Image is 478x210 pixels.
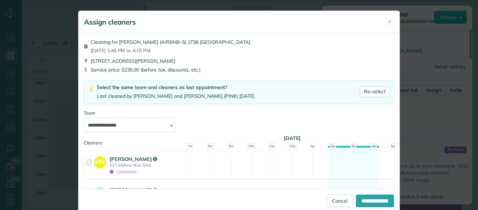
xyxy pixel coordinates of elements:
div: [STREET_ADDRESS][PERSON_NAME] [84,57,394,65]
strong: [PERSON_NAME] [110,187,157,193]
div: Last cleaned by [PERSON_NAME] and [PERSON_NAME] (PINK) [DATE] [97,93,254,100]
h5: Assign cleaners [84,17,136,27]
span: ✕ [388,18,392,25]
img: lightning-bolt-icon-94e5364df696ac2de96d3a42b8a9ff6ba979493684c50e6bbbcda72601fa0d29.png [88,86,94,93]
div: Service price: $235.00 (before tax, discounts, etc.) [84,66,394,73]
div: Cleaners [84,140,394,142]
strong: [PERSON_NAME] [110,156,157,162]
strong: KP3 [94,156,106,166]
div: Team [84,110,394,116]
span: [DATE] 1:45 PM to 4:15 PM [91,47,250,54]
a: Cancel [326,195,353,207]
a: Re-select [360,87,390,97]
span: Cleaning for [PERSON_NAME] (AIRBNB-5) 1736 [GEOGRAPHIC_DATA] [91,39,250,46]
strong: $17.25/hour (Est: $43) [110,163,188,168]
span: Contractor [110,169,137,174]
div: Select the same team and cleaners as last appointment? [97,84,254,91]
